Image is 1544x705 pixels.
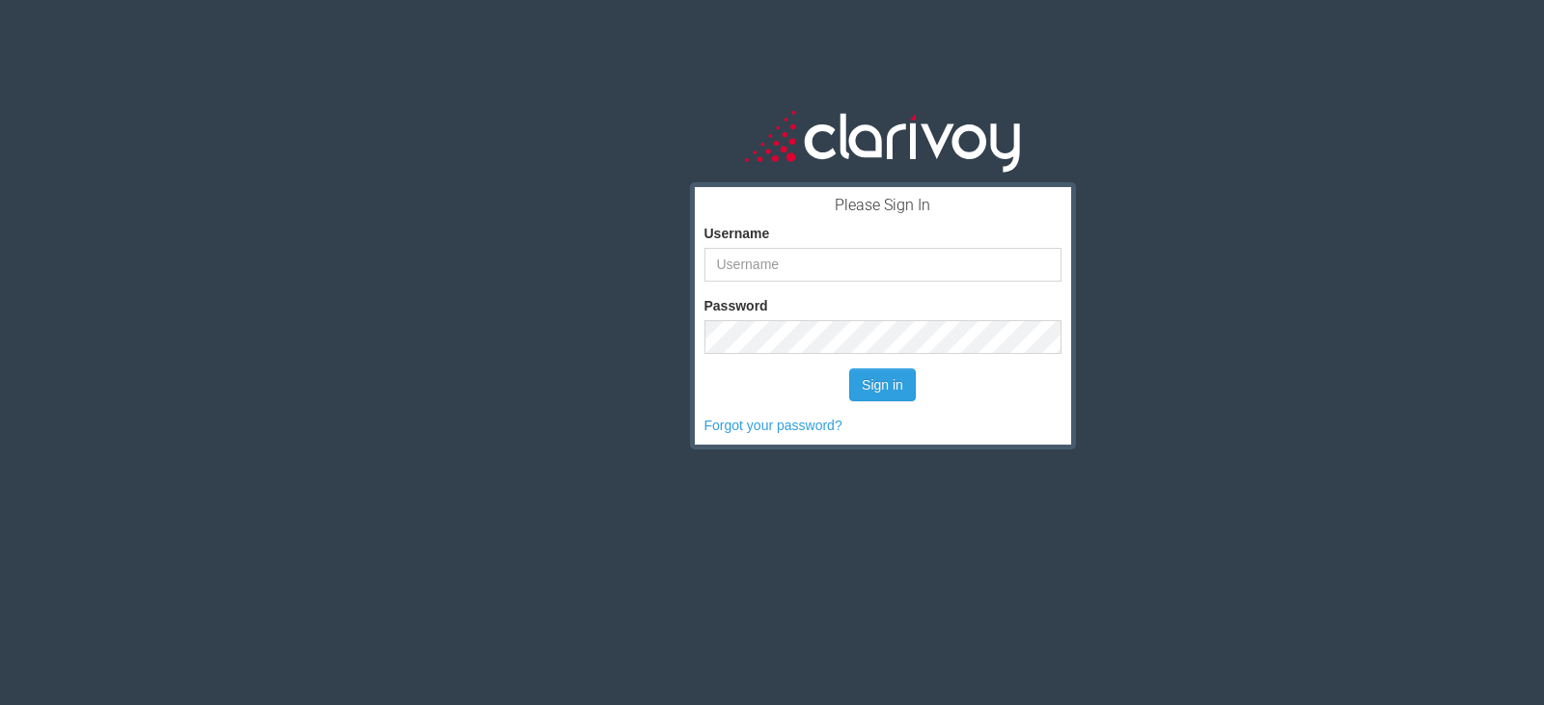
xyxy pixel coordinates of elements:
h3: Please Sign In [704,197,1061,214]
a: Forgot your password? [704,418,842,433]
label: Password [704,296,768,315]
label: Username [704,224,770,243]
img: clarivoy_whitetext_transbg.svg [745,106,1020,175]
button: Sign in [849,368,916,401]
input: Username [704,248,1061,282]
